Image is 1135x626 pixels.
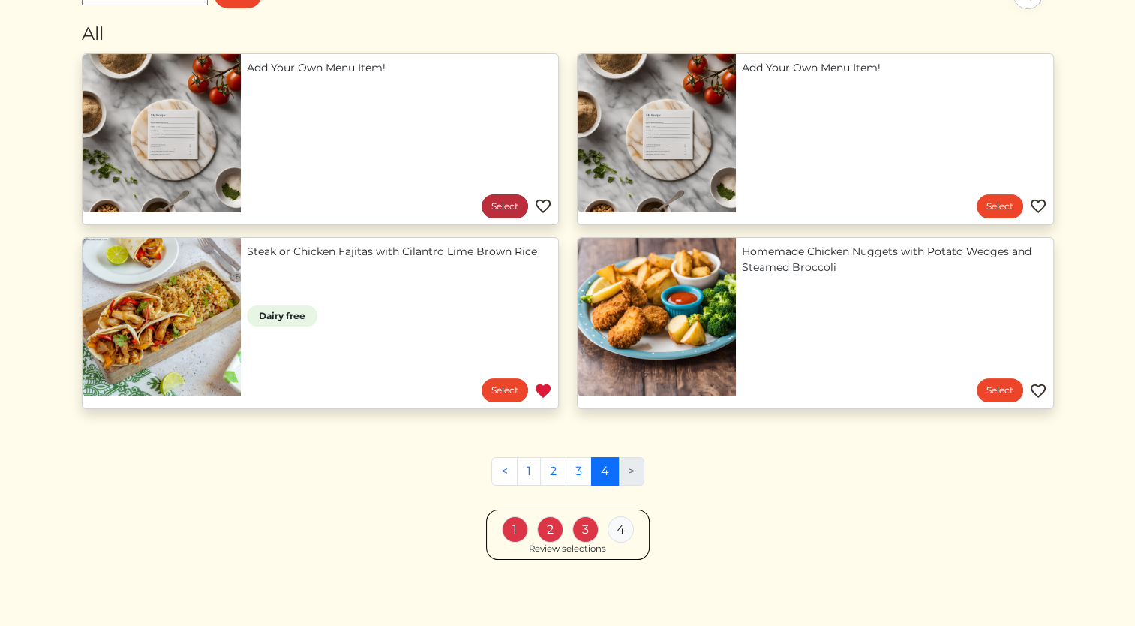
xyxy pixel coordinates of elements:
[566,457,592,486] a: 3
[591,457,619,486] a: 4
[482,194,528,218] a: Select
[1029,197,1047,215] img: Favorite menu item
[482,378,528,402] a: Select
[572,516,599,543] div: 3
[742,60,1047,76] a: Add Your Own Menu Item!
[534,197,552,215] img: Favorite menu item
[502,516,528,543] div: 1
[517,457,541,486] a: 1
[1029,382,1047,400] img: Favorite menu item
[491,457,644,498] nav: Pages
[608,516,634,543] div: 4
[82,20,1054,47] div: All
[247,60,552,76] a: Add Your Own Menu Item!
[486,510,650,560] a: 1 2 3 4 Review selections
[537,516,563,543] div: 2
[247,244,552,260] a: Steak or Chicken Fajitas with Cilantro Lime Brown Rice
[977,194,1023,218] a: Select
[529,543,606,556] div: Review selections
[491,457,518,486] a: Previous
[540,457,566,486] a: 2
[977,378,1023,402] a: Select
[534,382,552,400] img: Favorite menu item
[742,244,1047,275] a: Homemade Chicken Nuggets with Potato Wedges and Steamed Broccoli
